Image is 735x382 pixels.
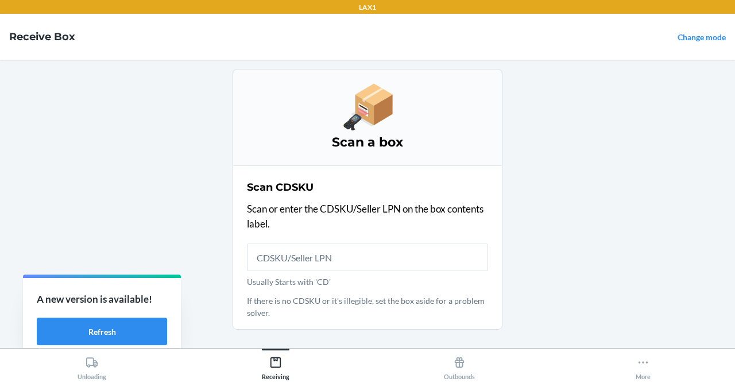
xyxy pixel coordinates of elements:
button: Refresh [37,318,167,345]
div: Outbounds [444,352,475,380]
div: Unloading [78,352,106,380]
input: Usually Starts with 'CD' [247,244,488,271]
p: Scan or enter the CDSKU/Seller LPN on the box contents label. [247,202,488,231]
p: LAX1 [359,2,376,13]
div: Receiving [262,352,289,380]
h2: Scan CDSKU [247,180,314,195]
button: Outbounds [367,349,551,380]
h4: Receive Box [9,29,75,44]
p: Usually Starts with 'CD' [247,276,488,288]
p: A new version is available! [37,292,167,307]
a: Change mode [678,32,726,42]
button: Receiving [184,349,367,380]
button: More [551,349,735,380]
h3: Scan a box [247,133,488,152]
p: If there is no CDSKU or it's illegible, set the box aside for a problem solver. [247,295,488,319]
div: More [636,352,651,380]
